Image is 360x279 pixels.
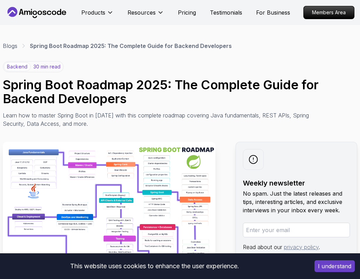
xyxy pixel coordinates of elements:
a: privacy policy [284,244,319,251]
p: Learn how to master Spring Boot in [DATE] with this complete roadmap covering Java fundamentals, ... [3,111,314,128]
button: Resources [128,8,164,22]
div: This website uses cookies to enhance the user experience. [5,259,304,274]
p: No spam. Just the latest releases and tips, interesting articles, and exclusive interviews in you... [243,189,350,214]
input: Enter your email [243,223,350,237]
p: 30 min read [33,63,60,70]
a: Testimonials [210,8,242,17]
button: Products [81,8,114,22]
p: Products [81,8,105,17]
a: Members Area [303,6,354,19]
p: backend [4,62,31,71]
p: Spring Boot Roadmap 2025: The Complete Guide for Backend Developers [30,42,232,50]
p: Resources [128,8,156,17]
a: For Business [256,8,290,17]
h1: Spring Boot Roadmap 2025: The Complete Guide for Backend Developers [3,78,357,106]
a: Blogs [3,42,17,50]
p: Read about our . [243,243,350,251]
p: Members Area [304,6,354,19]
a: Pricing [178,8,196,17]
button: Accept cookies [314,260,355,272]
h2: Weekly newsletter [243,178,350,188]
